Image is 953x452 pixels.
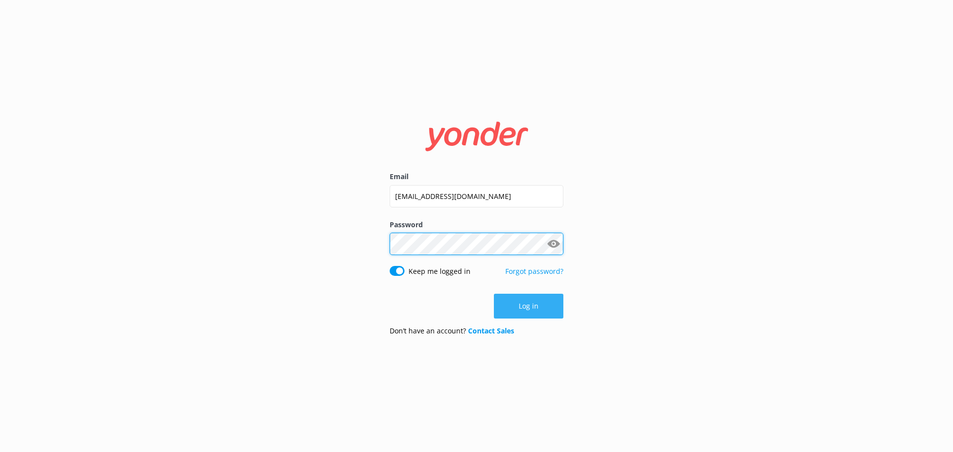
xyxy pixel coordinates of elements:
[468,326,514,335] a: Contact Sales
[544,234,563,254] button: Show password
[494,294,563,319] button: Log in
[546,238,558,250] keeper-lock: Open Keeper Popup
[390,325,514,336] p: Don’t have an account?
[505,266,563,276] a: Forgot password?
[390,171,563,182] label: Email
[408,266,471,277] label: Keep me logged in
[390,185,563,207] input: user@emailaddress.com
[390,219,563,230] label: Password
